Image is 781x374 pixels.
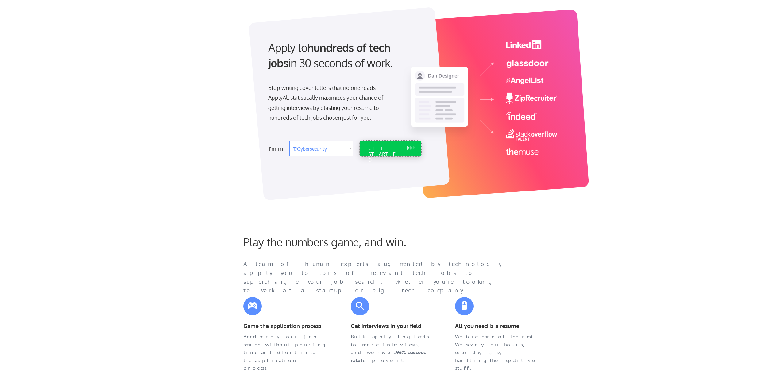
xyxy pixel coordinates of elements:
[455,322,538,330] div: All you need is a resume
[351,349,427,363] strong: 96% success rate
[455,333,538,372] div: We take care of the rest. We save you hours, even days, by handling the repetitive stuff.
[243,333,326,372] div: Accelerate your job search without pouring time and effort into the application process.
[351,322,434,330] div: Get interviews in your field
[268,40,393,70] strong: hundreds of tech jobs
[243,322,326,330] div: Game the application process
[268,83,394,123] div: Stop writing cover letters that no one reads. ApplyAll statistically maximizes your chance of get...
[243,235,434,249] div: Play the numbers game, and win.
[368,145,401,163] div: GET STARTED
[243,260,513,295] div: A team of human experts augmented by technology apply you to tons of relevant tech jobs to superc...
[269,144,286,153] div: I'm in
[351,333,434,364] div: Bulk applying leads to more interviews, and we have a to prove it.
[268,40,419,71] div: Apply to in 30 seconds of work.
